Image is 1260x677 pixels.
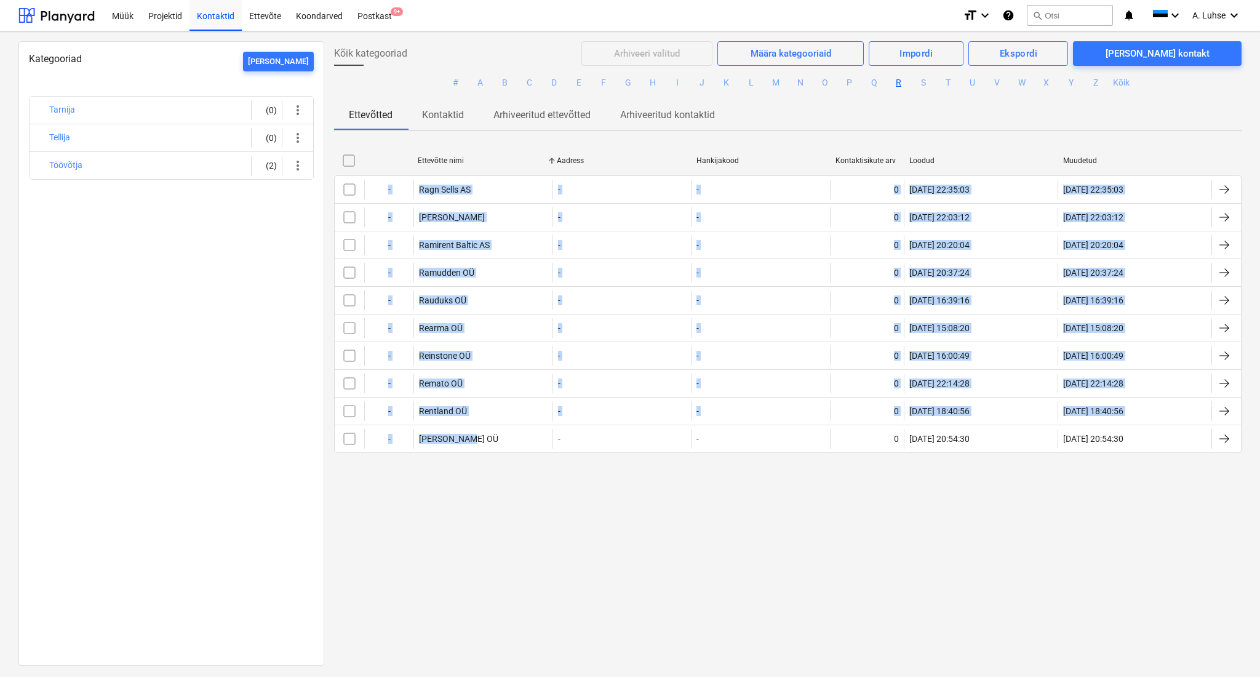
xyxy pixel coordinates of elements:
div: [PERSON_NAME] [248,55,309,69]
div: Ettevõtte nimi [418,156,547,165]
button: [PERSON_NAME] kontakt [1073,41,1242,66]
div: Ekspordi [1000,46,1037,62]
div: 0 [894,351,899,361]
i: notifications [1123,8,1135,23]
div: - [364,374,413,393]
span: more_vert [290,103,305,118]
div: [DATE] 20:54:30 [909,434,970,444]
div: - [696,185,699,194]
button: Määra kategooriaid [717,41,864,66]
div: [DATE] 16:39:16 [909,295,970,305]
i: format_size [963,8,978,23]
button: T [941,76,955,90]
button: R [891,76,906,90]
div: - [364,290,413,310]
div: - [696,240,699,250]
div: Remato OÜ [419,379,463,388]
button: Impordi [869,41,964,66]
div: Ramirent Baltic AS [419,240,490,250]
div: - [696,212,699,222]
div: [PERSON_NAME] OÜ [419,434,498,444]
div: - [364,401,413,421]
div: 0 [894,268,899,278]
button: Töövõtja [49,158,82,173]
div: - [696,351,699,361]
p: Kontaktid [422,108,464,122]
i: Abikeskus [1002,8,1015,23]
div: Vestlusvidin [1198,618,1260,677]
button: P [842,76,857,90]
div: - [364,263,413,282]
div: - [558,406,560,416]
div: [DATE] 20:20:04 [909,240,970,250]
div: Muudetud [1063,156,1207,165]
button: Kõik [1113,76,1128,90]
div: - [696,434,699,444]
span: more_vert [290,130,305,145]
button: K [719,76,734,90]
div: [DATE] 16:00:49 [1063,351,1123,361]
div: - [558,323,560,333]
div: - [696,323,699,333]
div: (0) [257,100,277,120]
div: Loodud [909,156,1053,165]
div: 0 [894,434,899,444]
iframe: Chat Widget [1198,618,1260,677]
div: [DATE] 20:37:24 [909,268,970,278]
div: Rauduks OÜ [419,295,466,305]
div: Kontaktisikute arv [835,156,899,165]
div: [DATE] 22:03:12 [1063,212,1123,222]
button: I [670,76,685,90]
button: Tellija [49,130,70,145]
div: Rearma OÜ [419,323,463,333]
button: V [990,76,1005,90]
div: - [696,406,699,416]
button: Otsi [1027,5,1113,26]
i: keyboard_arrow_down [978,8,992,23]
div: - [558,351,560,361]
button: Ekspordi [968,41,1068,66]
button: Z [1088,76,1103,90]
div: [DATE] 20:37:24 [1063,268,1123,278]
div: - [364,207,413,227]
div: Impordi [899,46,933,62]
span: 9+ [391,7,403,16]
button: B [498,76,512,90]
span: Kõik kategooriad [334,46,407,61]
button: X [1039,76,1054,90]
button: S [916,76,931,90]
div: - [364,429,413,449]
div: 0 [894,323,899,333]
div: [DATE] 15:08:20 [1063,323,1123,333]
button: # [449,76,463,90]
button: Y [1064,76,1079,90]
div: [DATE] 22:14:28 [909,379,970,388]
div: - [364,346,413,366]
div: Hankijakood [696,156,826,165]
span: more_vert [290,158,305,173]
div: Määra kategooriaid [751,46,831,62]
div: (0) [257,128,277,148]
div: Ragn Sells AS [419,185,471,194]
p: Ettevõtted [349,108,393,122]
div: 0 [894,240,899,250]
span: Kategooriad [29,53,82,65]
div: [DATE] 22:14:28 [1063,379,1123,388]
div: [DATE] 22:03:12 [909,212,970,222]
div: - [558,434,560,444]
button: A [473,76,488,90]
button: U [965,76,980,90]
div: - [558,268,560,278]
p: Arhiveeritud ettevõtted [493,108,591,122]
i: keyboard_arrow_down [1168,8,1182,23]
span: A. Luhse [1192,10,1226,20]
div: [DATE] 22:35:03 [909,185,970,194]
div: [DATE] 15:08:20 [909,323,970,333]
button: E [572,76,586,90]
div: - [364,180,413,199]
button: [PERSON_NAME] [243,52,314,71]
button: M [768,76,783,90]
div: 0 [894,406,899,416]
div: (2) [257,156,277,175]
div: 0 [894,295,899,305]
